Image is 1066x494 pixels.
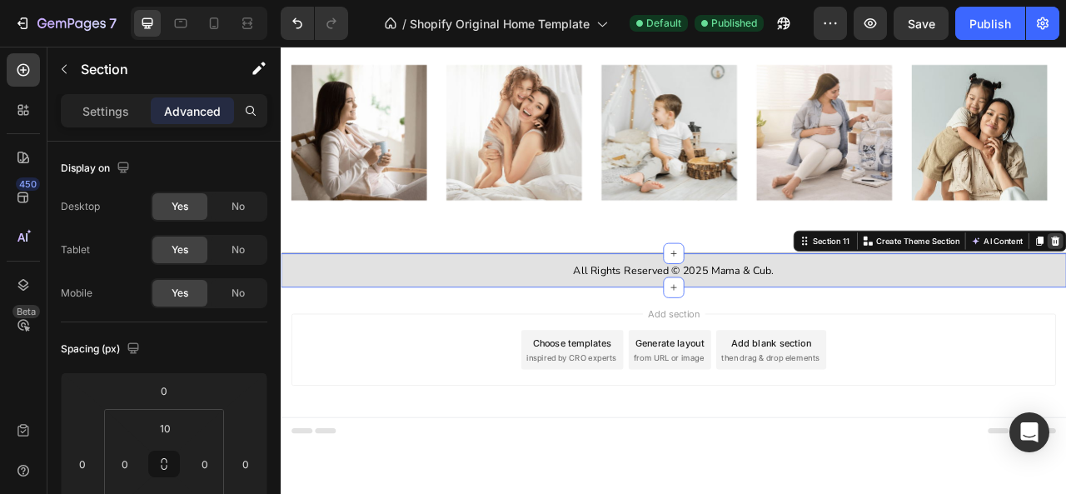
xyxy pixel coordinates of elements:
[7,7,124,40] button: 7
[281,41,1066,444] iframe: Design area
[232,242,245,257] span: No
[449,397,538,412] span: from URL or image
[312,397,426,412] span: inspired by CRO experts
[908,17,935,31] span: Save
[61,199,100,214] div: Desktop
[711,16,757,31] span: Published
[192,452,217,477] input: 0px
[673,247,726,262] div: Section 11
[757,247,864,262] p: Create Theme Section
[573,376,675,393] div: Add blank section
[451,376,539,393] div: Generate layout
[81,59,217,79] p: Section
[232,199,245,214] span: No
[461,338,540,356] span: Add section
[874,245,948,265] button: AI Content
[61,157,133,180] div: Display on
[232,286,245,301] span: No
[70,452,95,477] input: 0
[321,376,421,393] div: Choose templates
[112,452,137,477] input: 0px
[1009,412,1049,452] div: Open Intercom Messenger
[410,15,590,32] span: Shopify Original Home Template
[82,102,129,120] p: Settings
[172,242,188,257] span: Yes
[894,7,949,40] button: Save
[802,31,974,203] img: Alt Image
[148,416,182,441] input: 10px
[560,397,685,412] span: then drag & drop elements
[281,7,348,40] div: Undo/Redo
[61,286,92,301] div: Mobile
[969,15,1011,32] div: Publish
[955,7,1025,40] button: Publish
[2,281,998,305] p: All Rights Reserved © 2025 Mama & Cub.
[402,15,406,32] span: /
[61,242,90,257] div: Tablet
[172,286,188,301] span: Yes
[233,452,258,477] input: 0
[147,378,181,403] input: 0
[646,16,681,31] span: Default
[109,13,117,33] p: 7
[164,102,221,120] p: Advanced
[61,338,143,361] div: Spacing (px)
[16,177,40,191] div: 450
[172,199,188,214] span: Yes
[12,305,40,318] div: Beta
